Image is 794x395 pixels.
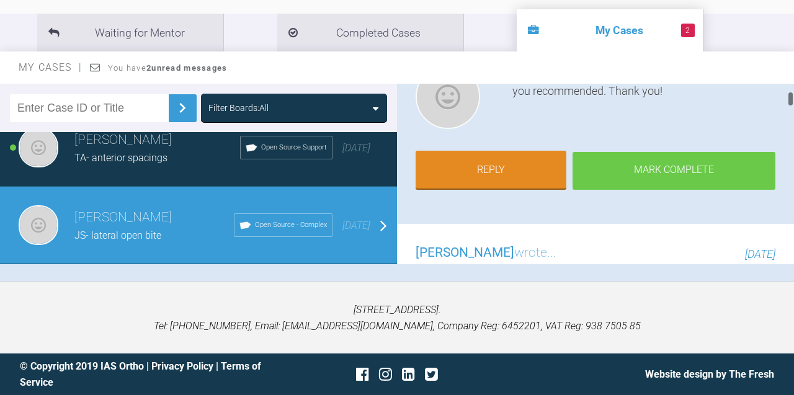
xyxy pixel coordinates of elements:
span: [DATE] [342,220,370,231]
span: 2 [681,24,695,37]
li: My Cases [517,9,703,51]
img: Marah Ziad [416,64,480,129]
span: [DATE] [342,142,370,154]
strong: 2 unread messages [146,63,227,73]
span: Open Source - Complex [255,220,327,231]
h3: wrote... [416,242,556,264]
p: [STREET_ADDRESS]. Tel: [PHONE_NUMBER], Email: [EMAIL_ADDRESS][DOMAIN_NAME], Company Reg: 6452201,... [20,302,774,334]
img: Marah Ziad [19,205,58,245]
div: Filter Boards: All [208,101,269,115]
a: Terms of Service [20,360,261,388]
span: You have [108,63,228,73]
img: Marah Ziad [19,128,58,167]
h3: [PERSON_NAME] [74,207,234,228]
li: Completed Cases [277,14,463,51]
span: TA- anterior spacings [74,152,167,164]
span: [PERSON_NAME] [416,245,514,260]
a: Reply [416,151,566,189]
div: © Copyright 2019 IAS Ortho | | [20,358,271,390]
span: My Cases [19,61,83,73]
li: Waiting for Mentor [37,14,223,51]
img: chevronRight.28bd32b0.svg [172,98,192,118]
div: Mark Complete [573,152,775,190]
h3: [PERSON_NAME] [74,130,240,151]
span: JS- lateral open bite [74,229,161,241]
div: Hi Seb, This case is being referred to a specialist like you recommended. Thank you! [512,64,775,134]
input: Enter Case ID or Title [10,94,169,122]
span: Open Source Support [261,142,327,153]
a: Privacy Policy [151,360,213,372]
a: Website design by The Fresh [645,368,774,380]
span: [DATE] [745,247,775,260]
